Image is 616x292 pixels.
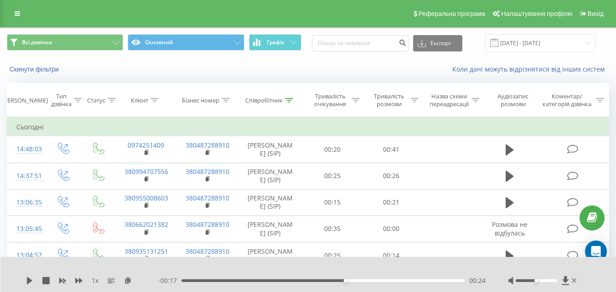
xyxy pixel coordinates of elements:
div: 14:37:51 [16,167,36,185]
div: Назва схеми переадресації [429,92,469,108]
a: 0974251409 [128,141,164,149]
div: 13:06:35 [16,194,36,211]
div: Статус [87,97,105,104]
div: Співробітник [245,97,283,104]
td: [PERSON_NAME] (SIP) [238,242,303,269]
button: Експорт [413,35,462,51]
a: 380487288910 [186,247,229,256]
span: 00:24 [469,276,486,285]
div: Open Intercom Messenger [585,241,607,262]
button: Графік [249,34,301,51]
span: Налаштування профілю [501,10,572,17]
td: 00:25 [303,163,362,189]
div: Тривалість розмови [370,92,408,108]
a: Коли дані можуть відрізнятися вiд інших систем [452,65,609,73]
div: 14:48:03 [16,140,36,158]
div: Accessibility label [534,279,538,282]
td: 00:15 [303,189,362,215]
td: 00:41 [362,136,421,163]
td: [PERSON_NAME] (SIP) [238,163,303,189]
a: 380955008603 [124,194,168,202]
div: 13:05:45 [16,220,36,238]
td: 00:14 [362,242,421,269]
a: 380662021382 [124,220,168,229]
td: 00:26 [362,163,421,189]
span: 1 x [92,276,98,285]
span: Реферальна програма [419,10,486,17]
input: Пошук за номером [312,35,409,51]
td: 00:25 [303,242,362,269]
div: Accessibility label [344,279,347,282]
span: Всі дзвінки [22,39,52,46]
div: Бізнес номер [182,97,219,104]
button: Основний [128,34,244,51]
a: 380487288910 [186,220,229,229]
td: [PERSON_NAME] (SIP) [238,215,303,242]
div: Тип дзвінка [51,92,72,108]
span: - 00:17 [158,276,181,285]
button: Всі дзвінки [7,34,123,51]
div: Аудіозапис розмови [490,92,536,108]
td: [PERSON_NAME] (SIP) [238,189,303,215]
span: Вихід [588,10,604,17]
td: 00:35 [303,215,362,242]
div: Тривалість очікування [311,92,349,108]
a: 380487288910 [186,141,229,149]
td: 00:00 [362,215,421,242]
td: 00:21 [362,189,421,215]
td: Сьогодні [7,118,609,136]
a: 380487288910 [186,167,229,176]
span: Розмова не відбулась [492,220,528,237]
span: Графік [267,39,285,46]
button: Скинути фільтри [7,65,63,73]
div: [PERSON_NAME] [2,97,48,104]
a: 380935131251 [124,247,168,256]
div: Клієнт [131,97,148,104]
a: 380487288910 [186,194,229,202]
a: 380994707556 [124,167,168,176]
td: 00:20 [303,136,362,163]
td: [PERSON_NAME] (SIP) [238,136,303,163]
div: Коментар/категорія дзвінка [540,92,594,108]
div: 13:04:57 [16,246,36,264]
